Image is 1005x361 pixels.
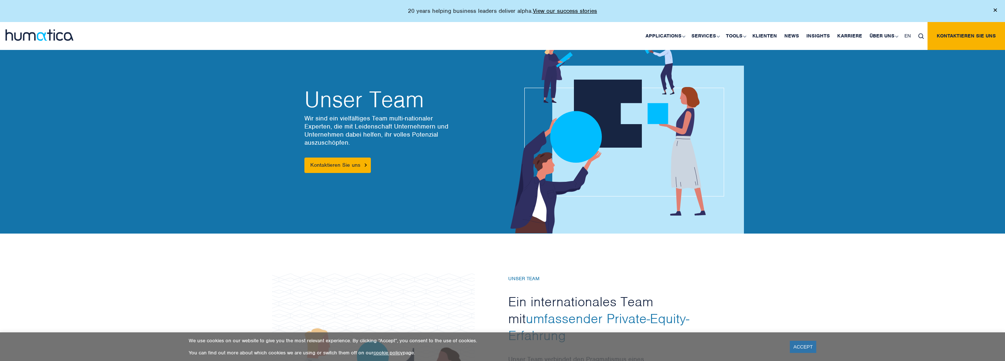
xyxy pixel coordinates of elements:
[189,337,781,344] p: We use cookies on our website to give you the most relevant experience. By clicking “Accept”, you...
[408,7,597,15] p: 20 years helping business leaders deliver alpha.
[803,22,834,50] a: Insights
[749,22,781,50] a: Klienten
[866,22,901,50] a: Über uns
[189,350,781,356] p: You can find out more about which cookies we are using or switch them off on our page.
[834,22,866,50] a: Karriere
[918,33,924,39] img: search_icon
[491,39,744,234] img: about_banner1
[781,22,803,50] a: News
[6,29,73,41] img: logo
[508,293,706,344] h2: Ein internationales Team mit
[722,22,749,50] a: Tools
[508,310,689,344] span: umfassender Private-Equity-Erfahrung
[304,89,495,111] h2: Unser Team
[904,33,911,39] span: EN
[790,341,817,353] a: ACCEPT
[508,276,706,282] h6: Unser Team
[688,22,722,50] a: Services
[304,114,495,147] p: Wir sind ein vielfältiges Team multi-nationaler Experten, die mit Leidenschaft Unternehmern und U...
[304,158,371,173] a: Kontaktieren Sie uns
[373,350,403,356] a: cookie policy
[928,22,1005,50] a: Kontaktieren Sie uns
[642,22,688,50] a: Applications
[533,7,597,15] a: View our success stories
[901,22,915,50] a: EN
[365,163,367,167] img: arrowicon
